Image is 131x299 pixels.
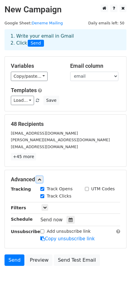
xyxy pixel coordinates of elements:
a: Daily emails left: 50 [86,21,126,25]
span: Daily emails left: 50 [86,20,126,26]
a: Copy unsubscribe link [40,236,95,241]
a: Copy/paste... [11,72,48,81]
a: +45 more [11,153,36,160]
a: Send Test Email [54,254,100,266]
h5: Advanced [11,176,120,183]
a: Load... [11,96,34,105]
iframe: Chat Widget [101,270,131,299]
a: Send [5,254,24,266]
span: Send now [40,217,63,223]
button: Save [43,96,59,105]
label: UTM Codes [91,186,115,192]
a: Preview [26,254,52,266]
div: 1. Write your email in Gmail 2. Click [6,33,125,47]
label: Track Opens [47,186,73,192]
a: Deneme Mailing [32,21,63,25]
label: Track Clicks [47,193,71,199]
small: [EMAIL_ADDRESS][DOMAIN_NAME] [11,131,78,135]
h5: 48 Recipients [11,121,120,127]
h5: Email column [70,63,120,69]
span: Send [28,40,44,47]
small: [PERSON_NAME][EMAIL_ADDRESS][DOMAIN_NAME] [11,138,110,142]
a: Templates [11,87,37,93]
strong: Unsubscribe [11,229,40,234]
label: Add unsubscribe link [47,228,91,235]
strong: Tracking [11,187,31,192]
h5: Variables [11,63,61,69]
small: Google Sheet: [5,21,63,25]
strong: Filters [11,205,26,210]
strong: Schedule [11,217,33,222]
small: [EMAIL_ADDRESS][DOMAIN_NAME] [11,145,78,149]
h2: New Campaign [5,5,126,15]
